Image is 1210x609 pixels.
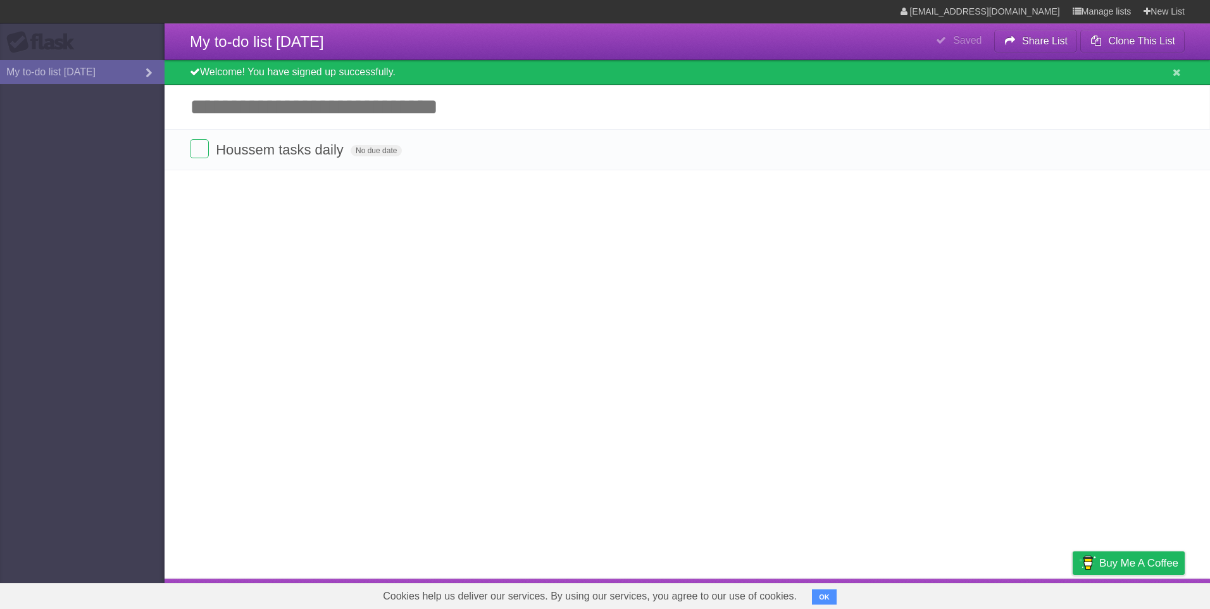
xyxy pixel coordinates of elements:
[1099,552,1178,574] span: Buy me a coffee
[190,33,324,50] span: My to-do list [DATE]
[1013,582,1041,606] a: Terms
[370,584,809,609] span: Cookies help us deliver our services. By using our services, you agree to our use of cookies.
[216,142,347,158] span: Houssem tasks daily
[351,145,402,156] span: No due date
[1080,30,1185,53] button: Clone This List
[165,60,1210,85] div: Welcome! You have signed up successfully.
[994,30,1078,53] button: Share List
[1056,582,1089,606] a: Privacy
[946,582,997,606] a: Developers
[1073,551,1185,575] a: Buy me a coffee
[953,35,982,46] b: Saved
[1105,582,1185,606] a: Suggest a feature
[190,139,209,158] label: Done
[904,582,931,606] a: About
[1108,35,1175,46] b: Clone This List
[812,589,837,605] button: OK
[1022,35,1068,46] b: Share List
[1079,552,1096,574] img: Buy me a coffee
[6,31,82,54] div: Flask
